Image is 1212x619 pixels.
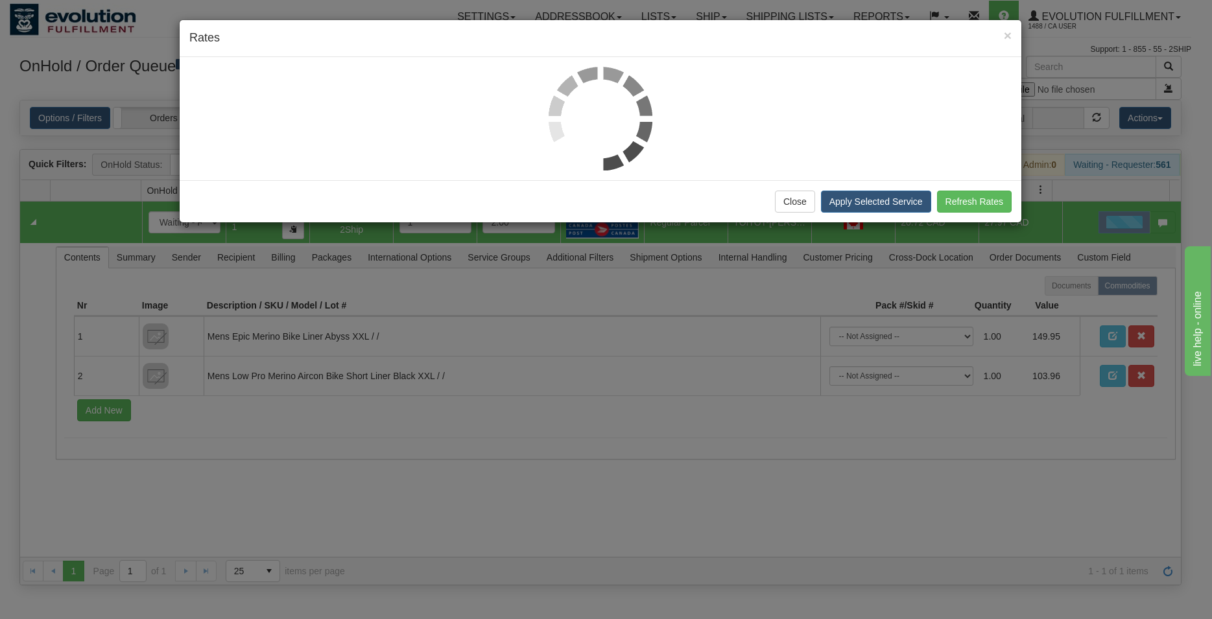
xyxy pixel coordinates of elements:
h4: Rates [189,30,1012,47]
button: Close [775,191,815,213]
button: Apply Selected Service [821,191,931,213]
div: live help - online [10,8,120,23]
button: Refresh Rates [937,191,1012,213]
iframe: chat widget [1182,243,1211,375]
button: Close [1004,29,1012,42]
img: loader.gif [549,67,652,170]
span: × [1004,28,1012,43]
